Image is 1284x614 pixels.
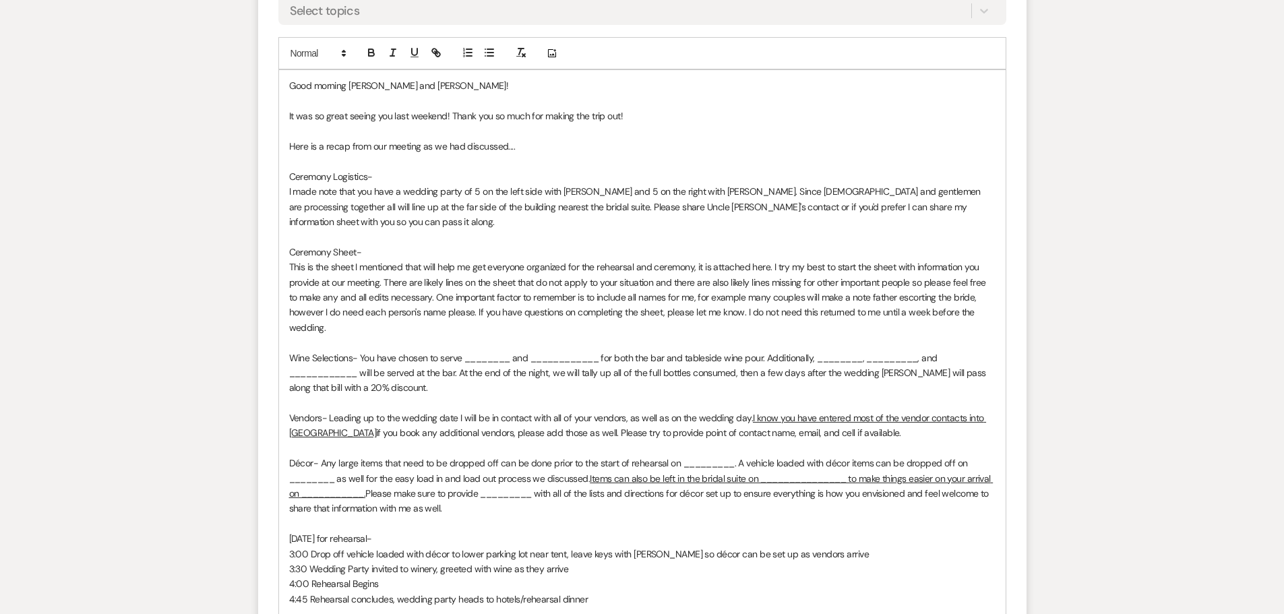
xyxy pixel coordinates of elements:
p: Ceremony Logistics- [289,169,996,184]
p: This is the sheet I mentioned that will help me get everyone organized for the rehearsal and cere... [289,259,996,335]
p: Ceremony Sheet- [289,245,996,259]
p: It was so great seeing you last weekend! Thank you so much for making the trip out! [289,109,996,123]
p: Wine Selections- You have chosen to serve ________ and ____________ for both the bar and tablesid... [289,350,996,396]
u: Items can also be left in the bridal suite on _______________ to make things easier on your arriv... [289,472,993,499]
span: I made note that you have a wedding party of 5 on the left side with [PERSON_NAME] and 5 on the r... [289,185,983,228]
p: Décor- Any large items that need to be dropped off can be done prior to the start of rehearsal on... [289,456,996,516]
span: [DATE] for rehearsal- [289,532,372,545]
p: Here is a recap from our meeting as we had discussed.... [289,139,996,154]
p: Good morning [PERSON_NAME] and [PERSON_NAME]! [289,78,996,93]
p: Vendors- Leading up to the wedding date I will be in contact with all of your vendors, as well as... [289,410,996,441]
div: Select topics [290,2,360,20]
span: 3:30 Wedding Party invited to winery, greeted with wine as they arrive [289,563,569,575]
span: 4:00 Rehearsal Begins [289,578,379,590]
span: 4:45 Rehearsal concludes, wedding party heads to hotels/rehearsal dinner [289,593,588,605]
span: 3:00 Drop off vehicle loaded with décor to lower parking lot near tent, leave keys with [PERSON_N... [289,548,869,560]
